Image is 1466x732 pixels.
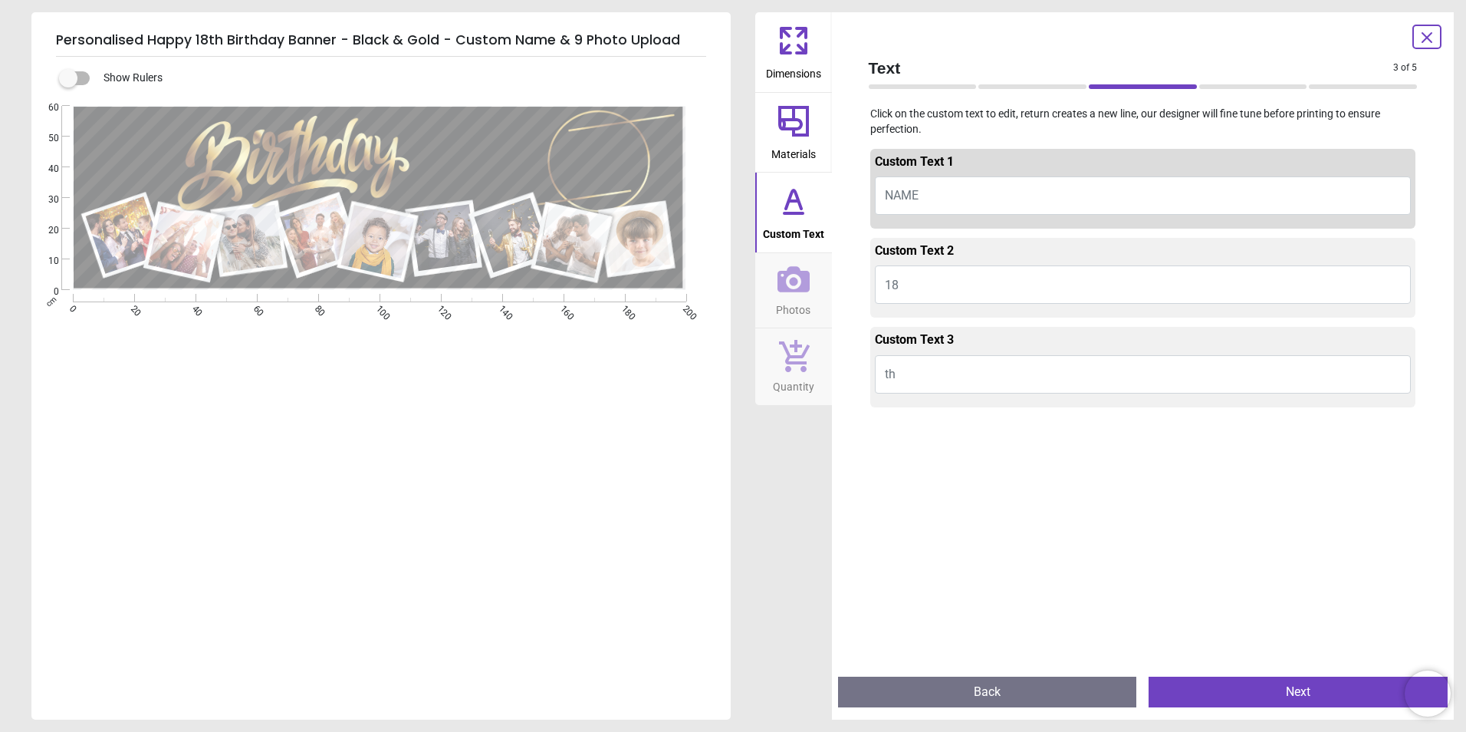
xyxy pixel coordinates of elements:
[885,278,899,292] span: 18
[30,255,59,268] span: 10
[30,224,59,237] span: 20
[776,295,810,318] span: Photos
[771,140,816,163] span: Materials
[1393,61,1417,74] span: 3 of 5
[755,12,832,92] button: Dimensions
[755,328,832,405] button: Quantity
[30,101,59,114] span: 60
[30,163,59,176] span: 40
[30,193,59,206] span: 30
[30,132,59,145] span: 50
[875,332,954,347] span: Custom Text 3
[766,59,821,82] span: Dimensions
[885,367,896,381] span: th
[56,25,706,57] h5: Personalised Happy 18th Birthday Banner - Black & Gold - Custom Name & 9 Photo Upload
[68,69,731,87] div: Show Rulers
[1149,677,1448,707] button: Next
[773,372,814,395] span: Quantity
[763,219,824,242] span: Custom Text
[755,173,832,252] button: Custom Text
[856,107,1430,137] p: Click on the custom text to edit, return creates a new line, our designer will fine tune before p...
[875,154,954,169] span: Custom Text 1
[875,355,1412,394] button: th
[875,176,1412,215] button: NAME
[838,677,1137,707] button: Back
[869,57,1394,79] span: Text
[875,243,954,258] span: Custom Text 2
[30,285,59,298] span: 0
[885,188,919,203] span: NAME
[875,265,1412,304] button: 18
[755,253,832,328] button: Photos
[755,93,832,173] button: Materials
[1405,671,1451,717] iframe: Brevo live chat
